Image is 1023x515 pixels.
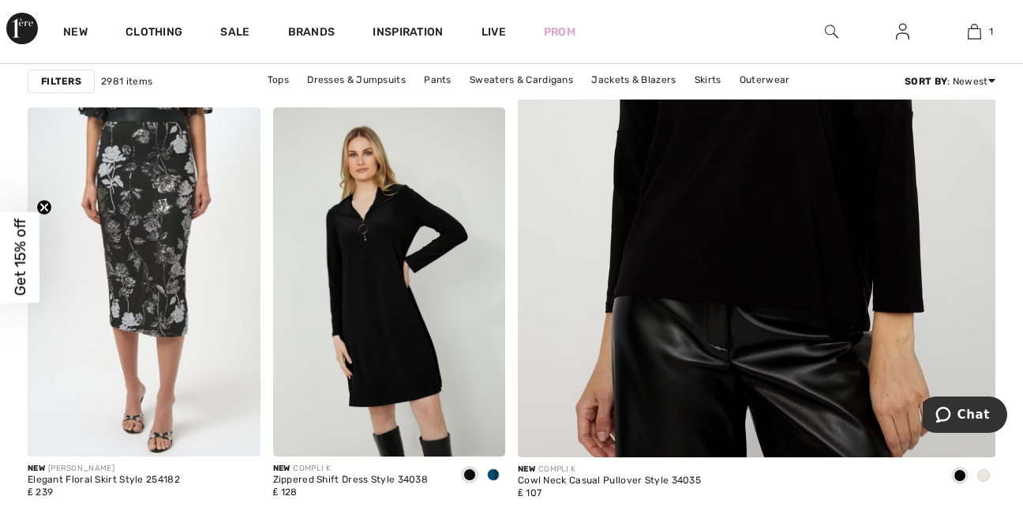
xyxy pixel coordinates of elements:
[28,475,180,486] div: Elegant Floral Skirt Style 254182
[923,397,1007,436] iframe: Opens a widget where you can chat to one of our agents
[883,22,922,42] a: Sign In
[989,24,993,39] span: 1
[905,76,947,87] strong: Sort By
[299,70,414,90] a: Dresses & Jumpsuits
[518,464,701,476] div: COMPLI K
[28,463,180,475] div: [PERSON_NAME]
[36,200,52,216] button: Close teaser
[462,70,581,90] a: Sweaters & Cardigans
[518,476,701,487] div: Cowl Neck Casual Pullover Style 34035
[518,464,535,474] span: New
[544,24,575,40] a: Prom
[458,463,482,489] div: Black
[260,70,297,90] a: Tops
[482,24,506,40] a: Live
[518,487,541,498] span: ₤ 107
[905,74,995,88] div: : Newest
[825,22,838,41] img: search the website
[482,463,505,489] div: Teal
[101,74,152,88] span: 2981 items
[373,25,443,42] span: Inspiration
[273,464,290,473] span: New
[948,464,972,490] div: Black
[126,25,182,42] a: Clothing
[732,70,798,90] a: Outerwear
[288,25,335,42] a: Brands
[273,475,429,486] div: Zippered Shift Dress Style 34038
[28,464,45,473] span: New
[63,25,88,42] a: New
[273,107,506,457] img: Zippered Shift Dress Style 34038. Black
[273,487,298,498] span: ₤ 128
[220,25,249,42] a: Sale
[28,487,53,498] span: ₤ 239
[687,70,729,90] a: Skirts
[28,107,260,457] img: Elegant Floral Skirt Style 254182. Black/Multi
[583,70,684,90] a: Jackets & Blazers
[6,13,38,44] img: 1ère Avenue
[41,74,81,88] strong: Filters
[968,22,981,41] img: My Bag
[939,22,1010,41] a: 1
[896,22,909,41] img: My Info
[972,464,995,490] div: Ivory
[416,70,459,90] a: Pants
[273,463,429,475] div: COMPLI K
[11,219,29,296] span: Get 15% off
